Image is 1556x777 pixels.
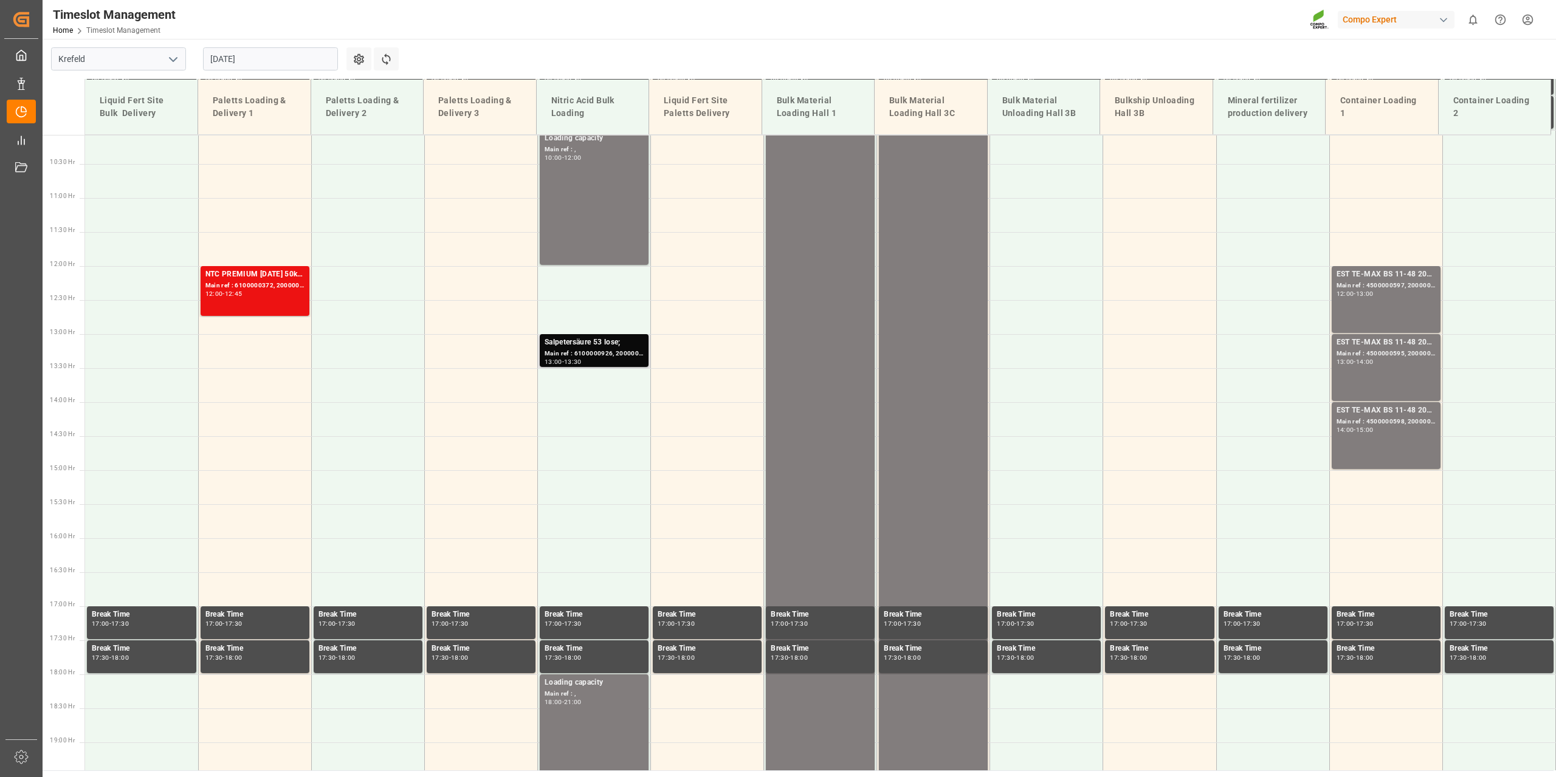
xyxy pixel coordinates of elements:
div: 17:00 [432,621,449,626]
span: 14:30 Hr [50,431,75,437]
button: show 0 new notifications [1459,6,1487,33]
button: Help Center [1487,6,1514,33]
div: 13:00 [1337,359,1354,365]
div: Main ref : , [545,689,644,699]
div: - [1241,655,1242,660]
div: - [1127,621,1129,626]
div: 18:00 [338,655,356,660]
div: Break Time [92,609,191,621]
div: - [336,655,337,660]
div: 17:30 [1130,621,1148,626]
div: Break Time [432,609,531,621]
div: Container Loading 1 [1335,89,1428,125]
div: 17:30 [1243,621,1261,626]
div: - [901,621,903,626]
div: Paletts Loading & Delivery 3 [433,89,526,125]
div: 17:30 [545,655,562,660]
div: - [1014,621,1016,626]
div: 18:00 [1130,655,1148,660]
div: - [222,291,224,296]
div: 17:00 [884,621,901,626]
span: 15:30 Hr [50,499,75,505]
span: 12:30 Hr [50,295,75,301]
div: Main ref : 4500000598, 2000000427; [1337,417,1436,427]
div: - [1354,359,1355,365]
div: 17:30 [1224,655,1241,660]
div: Main ref : 4500000595, 2000000427; [1337,349,1436,359]
div: 17:30 [1016,621,1034,626]
div: Break Time [1110,643,1209,655]
div: - [109,621,111,626]
div: Break Time [658,609,757,621]
div: - [1354,291,1355,296]
div: 17:30 [205,655,223,660]
div: Salpetersäure 53 lose; [545,337,644,349]
div: 17:00 [1450,621,1467,626]
div: 10:00 [545,155,562,160]
div: 14:00 [1356,359,1374,365]
div: Mineral fertilizer production delivery [1223,89,1316,125]
div: - [109,655,111,660]
div: Break Time [1224,643,1323,655]
div: - [1467,621,1469,626]
div: Break Time [318,643,418,655]
div: 17:30 [451,621,469,626]
div: Compo Expert [1338,11,1454,29]
div: - [1354,655,1355,660]
div: - [1354,621,1355,626]
div: Break Time [997,609,1096,621]
div: NTC PREMIUM [DATE] 50kg (x25) INT MTO; [205,269,305,281]
div: 21:00 [564,699,582,705]
div: 18:00 [564,655,582,660]
div: 12:00 [1337,291,1354,296]
div: Break Time [205,609,305,621]
div: 18:00 [677,655,695,660]
input: DD.MM.YYYY [203,47,338,70]
div: 17:00 [205,621,223,626]
div: 17:30 [677,621,695,626]
div: Loading capacity [545,677,644,689]
div: - [675,621,677,626]
div: 12:45 [225,291,243,296]
span: 16:00 Hr [50,533,75,539]
div: Bulk Material Loading Hall 3C [884,89,977,125]
div: Main ref : 6100000926, 2000000835; [545,349,644,359]
div: Paletts Loading & Delivery 1 [208,89,301,125]
div: - [1241,621,1242,626]
div: 18:00 [903,655,921,660]
div: - [562,621,564,626]
div: 17:30 [1110,655,1127,660]
div: - [1014,655,1016,660]
button: open menu [164,50,182,69]
div: 17:00 [1337,621,1354,626]
div: 17:30 [564,621,582,626]
div: 17:00 [771,621,788,626]
div: - [336,621,337,626]
div: 17:30 [771,655,788,660]
div: - [222,621,224,626]
div: 18:00 [1469,655,1487,660]
div: - [1354,427,1355,433]
span: 19:00 Hr [50,737,75,744]
div: 17:30 [225,621,243,626]
div: Break Time [205,643,305,655]
span: 10:30 Hr [50,159,75,165]
div: Break Time [1337,643,1436,655]
div: Break Time [997,643,1096,655]
div: - [449,655,451,660]
div: Main ref : , [545,145,644,155]
span: 17:00 Hr [50,601,75,608]
div: Break Time [92,643,191,655]
div: 18:00 [1016,655,1034,660]
div: 17:00 [997,621,1014,626]
div: - [788,655,790,660]
span: 11:00 Hr [50,193,75,199]
div: Break Time [1450,609,1549,621]
div: Paletts Loading & Delivery 2 [321,89,414,125]
div: 14:00 [1337,427,1354,433]
span: 18:00 Hr [50,669,75,676]
div: 17:30 [903,621,921,626]
div: Main ref : 6100000372, 2000000195; [205,281,305,291]
div: 17:30 [111,621,129,626]
div: 13:30 [564,359,582,365]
